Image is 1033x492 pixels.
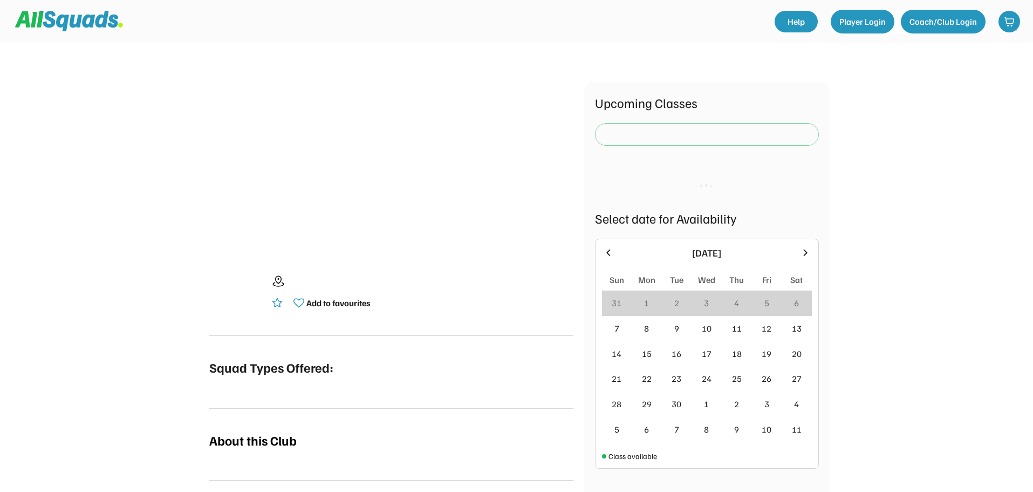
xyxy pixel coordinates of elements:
div: 22 [642,372,652,385]
div: 30 [672,397,681,410]
a: Help [775,11,818,32]
div: 23 [672,372,681,385]
div: 5 [764,296,769,309]
div: Mon [638,273,655,286]
div: Upcoming Classes [595,93,819,112]
div: 12 [762,322,771,335]
div: 9 [674,322,679,335]
div: 7 [614,322,619,335]
div: 1 [644,296,649,309]
div: Select date for Availability [595,208,819,228]
div: 10 [702,322,712,335]
div: 28 [612,397,621,410]
div: Thu [729,273,744,286]
div: Sun [610,273,624,286]
div: 8 [704,423,709,436]
div: Add to favourites [306,296,371,309]
div: 21 [612,372,621,385]
div: 7 [674,423,679,436]
div: 4 [734,296,739,309]
div: 5 [614,423,619,436]
div: Tue [670,273,683,286]
div: 2 [734,397,739,410]
div: 9 [734,423,739,436]
div: 6 [794,296,799,309]
div: 11 [792,423,802,436]
img: yH5BAEAAAAALAAAAAABAAEAAAIBRAA7 [243,82,539,244]
div: 15 [642,347,652,360]
div: 29 [642,397,652,410]
div: 19 [762,347,771,360]
div: Class available [608,450,657,462]
div: 17 [702,347,712,360]
div: 20 [792,347,802,360]
div: 25 [732,372,742,385]
button: Coach/Club Login [901,10,986,33]
div: 16 [672,347,681,360]
div: 4 [794,397,799,410]
div: 10 [762,423,771,436]
div: 11 [732,322,742,335]
div: 31 [612,296,621,309]
div: 3 [704,296,709,309]
div: 27 [792,372,802,385]
div: 1 [704,397,709,410]
button: Player Login [831,10,894,33]
div: 3 [764,397,769,410]
img: shopping-cart-01%20%281%29.svg [1004,16,1015,27]
img: yH5BAEAAAAALAAAAAABAAEAAAIBRAA7 [209,265,263,319]
div: Wed [698,273,715,286]
div: 8 [644,322,649,335]
div: About this Club [209,430,297,450]
div: 2 [674,296,679,309]
div: 6 [644,423,649,436]
div: 14 [612,347,621,360]
div: 26 [762,372,771,385]
div: Fri [762,273,771,286]
div: 18 [732,347,742,360]
div: Sat [790,273,803,286]
img: Squad%20Logo.svg [15,11,123,31]
div: 13 [792,322,802,335]
div: [DATE] [620,246,793,260]
div: 24 [702,372,712,385]
div: Squad Types Offered: [209,358,333,377]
